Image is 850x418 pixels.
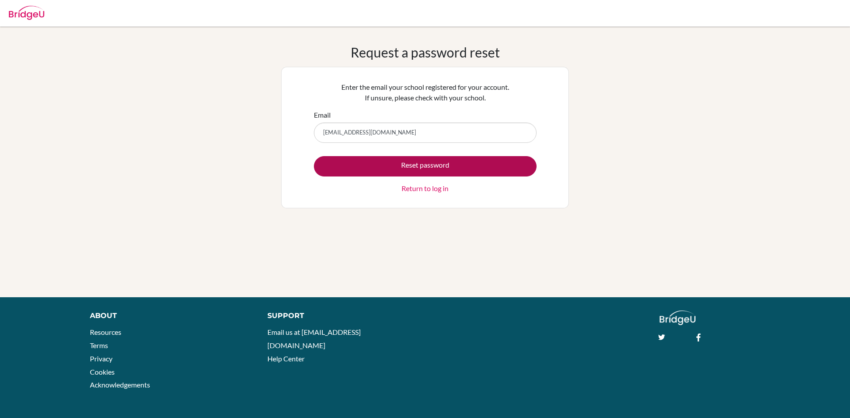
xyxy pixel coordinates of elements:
[314,110,331,120] label: Email
[267,311,415,321] div: Support
[90,311,247,321] div: About
[351,44,500,60] h1: Request a password reset
[90,341,108,349] a: Terms
[267,354,305,363] a: Help Center
[90,328,121,336] a: Resources
[90,380,150,389] a: Acknowledgements
[660,311,695,325] img: logo_white@2x-f4f0deed5e89b7ecb1c2cc34c3e3d731f90f0f143d5ea2071677605dd97b5244.png
[314,156,537,176] button: Reset password
[90,354,112,363] a: Privacy
[402,183,448,194] a: Return to log in
[9,6,44,20] img: Bridge-U
[90,368,115,376] a: Cookies
[314,82,537,103] p: Enter the email your school registered for your account. If unsure, please check with your school.
[267,328,361,349] a: Email us at [EMAIL_ADDRESS][DOMAIN_NAME]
